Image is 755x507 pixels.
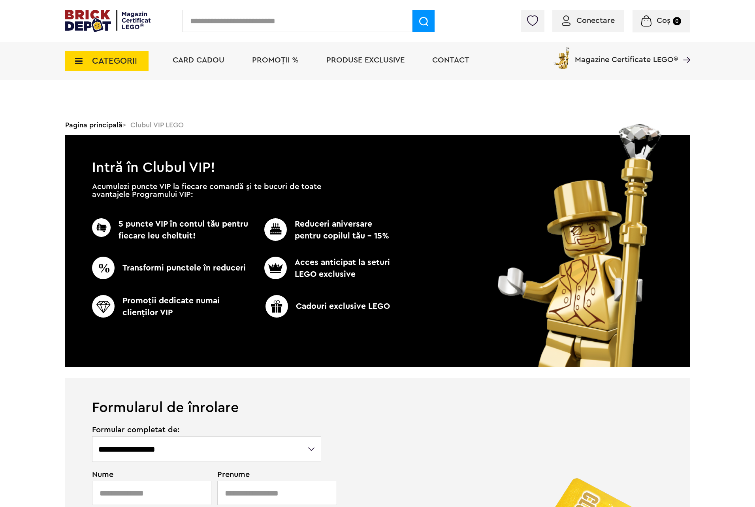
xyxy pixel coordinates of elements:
img: CC_BD_Green_chek_mark [265,295,288,318]
a: Conectare [562,17,615,25]
span: Nume [92,471,207,479]
img: CC_BD_Green_chek_mark [264,257,287,279]
a: Pagina principală [65,121,122,129]
a: Produse exclusive [326,56,405,64]
p: Cadouri exclusive LEGO [248,295,407,318]
a: PROMOȚII % [252,56,299,64]
small: 0 [673,17,681,25]
h1: Intră în Clubul VIP! [65,135,690,172]
div: > Clubul VIP LEGO [65,115,690,135]
span: Magazine Certificate LEGO® [575,45,678,64]
span: CATEGORII [92,57,137,65]
span: Prenume [217,471,322,479]
p: Acces anticipat la seturi LEGO exclusive [251,257,393,280]
img: CC_BD_Green_chek_mark [92,257,115,279]
a: Contact [432,56,469,64]
p: Reduceri aniversare pentru copilul tău - 15% [251,218,393,242]
img: vip_page_image [487,124,674,367]
span: Coș [657,17,670,25]
img: CC_BD_Green_chek_mark [92,218,111,237]
a: Magazine Certificate LEGO® [678,45,690,53]
img: CC_BD_Green_chek_mark [92,295,115,318]
p: Promoţii dedicate numai clienţilor VIP [92,295,251,319]
span: Formular completat de: [92,426,322,434]
a: Card Cadou [173,56,224,64]
img: CC_BD_Green_chek_mark [264,218,287,241]
span: Conectare [576,17,615,25]
h1: Formularul de înrolare [65,378,690,415]
p: Acumulezi puncte VIP la fiecare comandă și te bucuri de toate avantajele Programului VIP: [92,183,321,199]
p: Transformi punctele în reduceri [92,257,251,279]
p: 5 puncte VIP în contul tău pentru fiecare leu cheltuit! [92,218,251,242]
